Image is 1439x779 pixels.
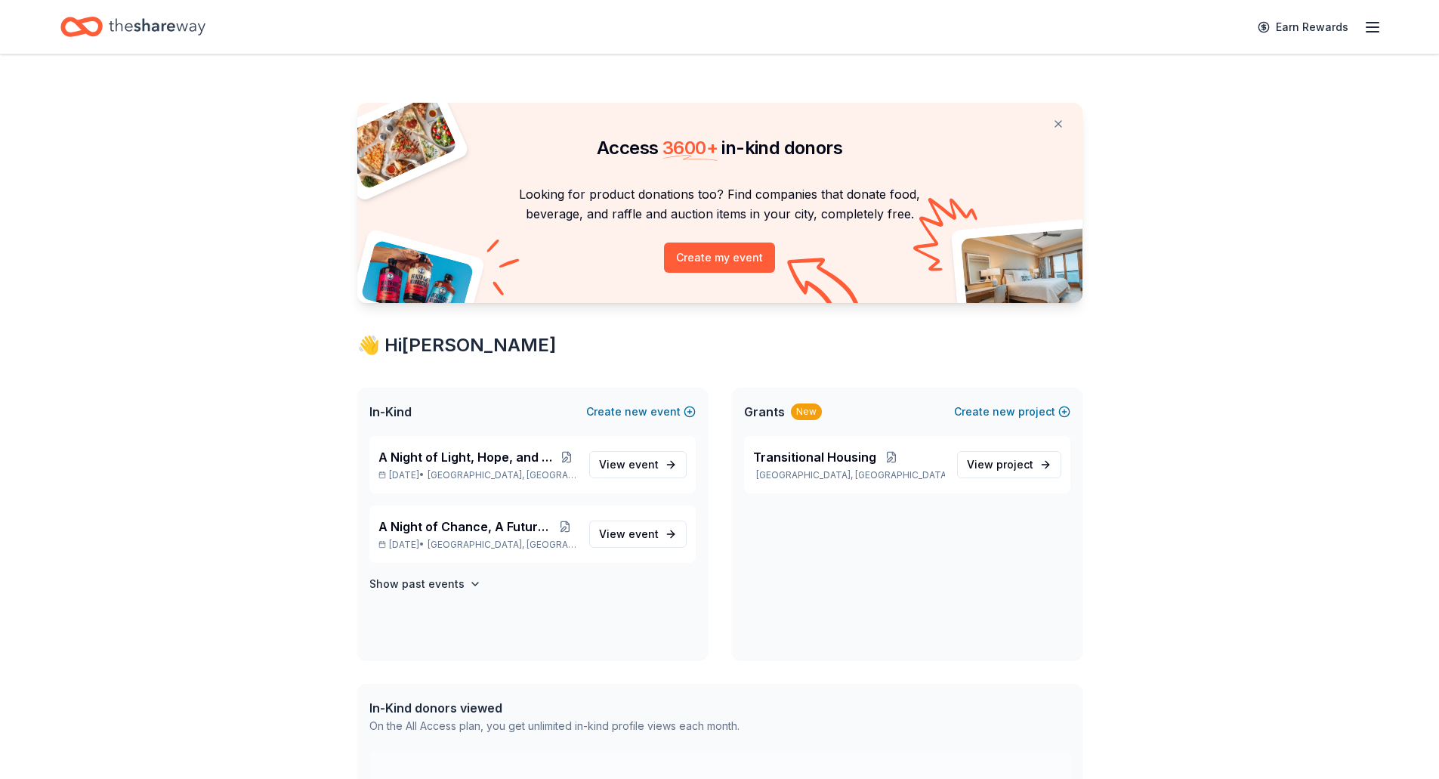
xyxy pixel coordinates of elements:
span: View [967,456,1033,474]
div: New [791,403,822,420]
span: Grants [744,403,785,421]
button: Createnewevent [586,403,696,421]
a: View event [589,521,687,548]
span: event [628,458,659,471]
span: 3600 + [662,137,718,159]
span: Transitional Housing [753,448,876,466]
p: Looking for product donations too? Find companies that donate food, beverage, and raffle and auct... [375,184,1064,224]
p: [DATE] • [378,469,577,481]
img: Curvy arrow [787,258,863,314]
a: View project [957,451,1061,478]
a: View event [589,451,687,478]
span: project [996,458,1033,471]
div: 👋 Hi [PERSON_NAME] [357,333,1082,357]
h4: Show past events [369,575,465,593]
button: Create my event [664,243,775,273]
div: In-Kind donors viewed [369,699,740,717]
span: A Night of Chance, A Future of Change [378,518,554,536]
span: Access in-kind donors [597,137,842,159]
button: Createnewproject [954,403,1070,421]
a: Home [60,9,205,45]
span: new [993,403,1015,421]
span: [GEOGRAPHIC_DATA], [GEOGRAPHIC_DATA] [428,469,576,481]
span: In-Kind [369,403,412,421]
p: [DATE] • [378,539,577,551]
button: Show past events [369,575,481,593]
span: event [628,527,659,540]
div: On the All Access plan, you get unlimited in-kind profile views each month. [369,717,740,735]
span: A Night of Light, Hope, and Legacy Gala 2026 [378,448,557,466]
img: Pizza [340,94,458,190]
span: View [599,456,659,474]
span: new [625,403,647,421]
span: View [599,525,659,543]
a: Earn Rewards [1249,14,1357,41]
span: [GEOGRAPHIC_DATA], [GEOGRAPHIC_DATA] [428,539,576,551]
p: [GEOGRAPHIC_DATA], [GEOGRAPHIC_DATA] [753,469,945,481]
